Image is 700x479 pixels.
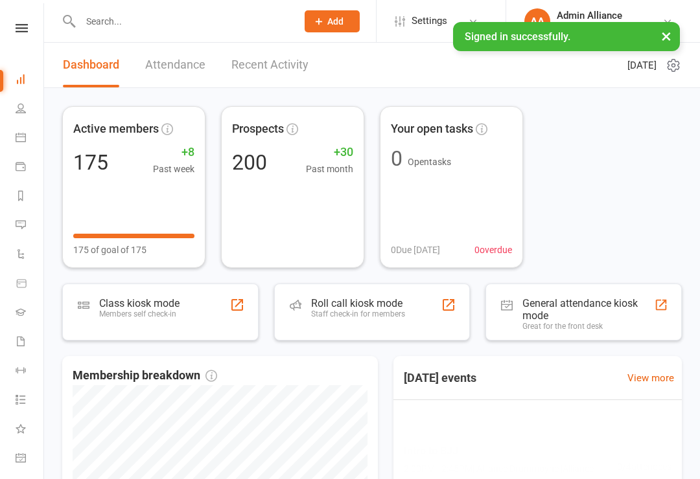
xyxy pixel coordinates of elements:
div: 0 [391,148,402,169]
div: Great for the front desk [522,322,654,331]
a: Recent Activity [231,43,309,87]
span: 0 overdue [474,243,512,257]
span: 0 Due [DATE] [391,243,440,257]
span: 175 of goal of 175 [73,243,146,257]
span: Your open tasks [391,120,473,139]
span: +8 [153,143,194,162]
button: Add [305,10,360,32]
span: Intro to BJJ [404,442,617,459]
div: Members self check-in [99,309,180,318]
span: Membership breakdown [73,366,217,385]
a: General attendance kiosk mode [16,445,45,474]
div: Admin Alliance [557,10,639,21]
span: 0 / 4 attendees [617,459,671,473]
div: 200 [232,152,267,173]
h3: [DATE] events [393,366,487,390]
span: Active members [73,120,159,139]
a: Dashboard [16,66,45,95]
span: Add [327,16,344,27]
input: Search... [76,12,288,30]
a: What's New [16,416,45,445]
span: [DATE] [627,58,657,73]
div: Class kiosk mode [99,297,180,309]
a: Calendar [16,124,45,153]
button: × [655,22,678,50]
a: Reports [16,183,45,212]
div: 175 [73,152,108,173]
a: Attendance [145,43,205,87]
a: People [16,95,45,124]
a: Dashboard [63,43,119,87]
span: Open tasks [408,157,451,167]
div: AA [524,8,550,34]
span: Past week [153,162,194,176]
div: General attendance kiosk mode [522,297,654,322]
span: Prospects [232,120,284,139]
div: Staff check-in for members [311,309,405,318]
span: +30 [306,143,353,162]
a: Product Sales [16,270,45,299]
div: Roll call kiosk mode [311,297,405,309]
div: Alliance Drummoyne [557,21,639,33]
a: View more [627,370,674,386]
span: Signed in successfully. [465,30,570,43]
span: Past month [306,162,353,176]
span: Settings [412,6,447,36]
a: Payments [16,153,45,183]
